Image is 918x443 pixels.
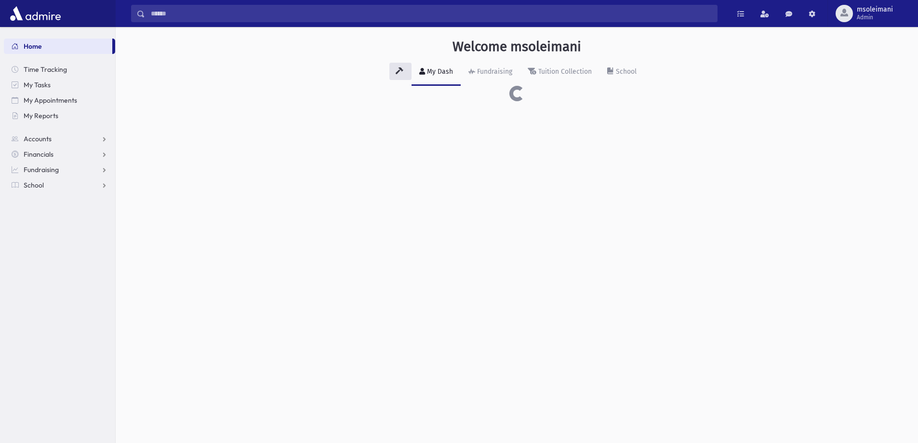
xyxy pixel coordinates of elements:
span: My Tasks [24,81,51,89]
a: Fundraising [4,162,115,177]
div: School [614,67,637,76]
span: Time Tracking [24,65,67,74]
input: Search [145,5,717,22]
a: Accounts [4,131,115,147]
img: AdmirePro [8,4,63,23]
span: School [24,181,44,189]
span: msoleimani [857,6,893,13]
div: Fundraising [475,67,512,76]
a: My Tasks [4,77,115,93]
a: My Dash [412,59,461,86]
a: Tuition Collection [520,59,599,86]
span: My Reports [24,111,58,120]
div: Tuition Collection [536,67,592,76]
a: Financials [4,147,115,162]
a: Home [4,39,112,54]
div: My Dash [425,67,453,76]
span: Fundraising [24,165,59,174]
a: My Reports [4,108,115,123]
a: School [599,59,644,86]
span: Financials [24,150,53,159]
a: My Appointments [4,93,115,108]
a: School [4,177,115,193]
span: Accounts [24,134,52,143]
a: Time Tracking [4,62,115,77]
span: Admin [857,13,893,21]
a: Fundraising [461,59,520,86]
span: Home [24,42,42,51]
h3: Welcome msoleimani [452,39,581,55]
span: My Appointments [24,96,77,105]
